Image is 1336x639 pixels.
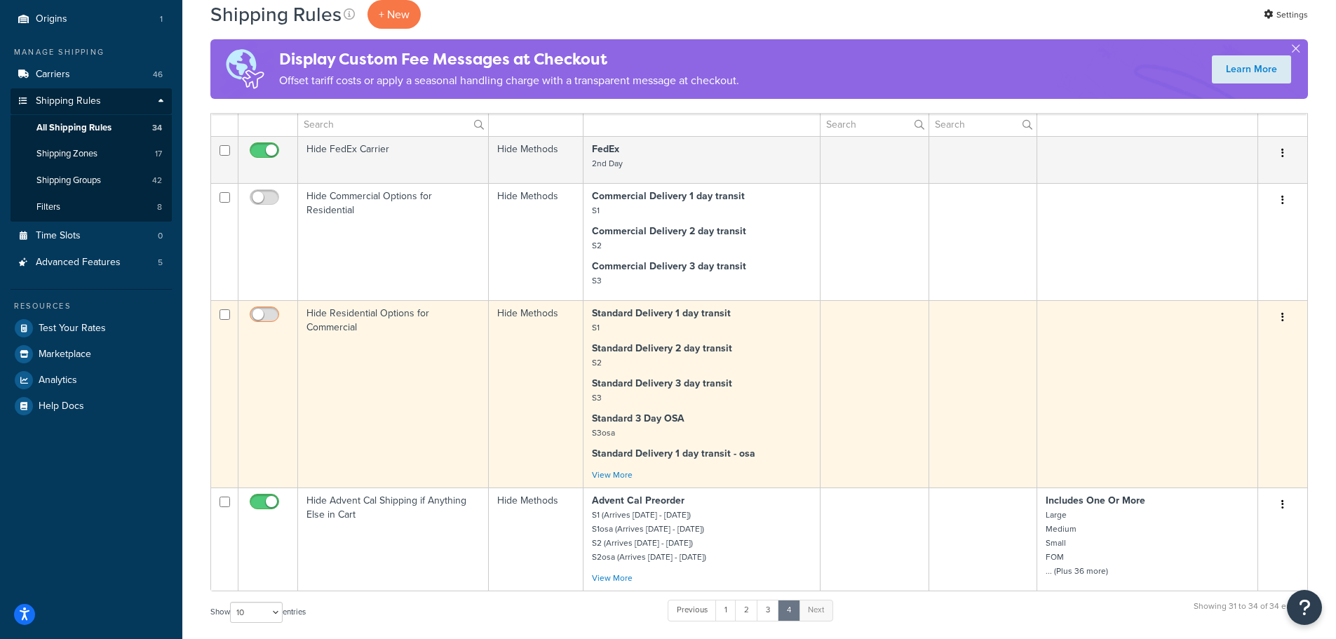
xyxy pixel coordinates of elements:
[153,69,163,81] span: 46
[36,69,70,81] span: Carriers
[929,112,1037,136] input: Search
[158,257,163,269] span: 5
[778,600,800,621] a: 4
[1264,5,1308,25] a: Settings
[821,112,929,136] input: Search
[592,356,602,369] small: S2
[36,148,97,160] span: Shipping Zones
[592,509,706,563] small: S1 (Arrives [DATE] - [DATE]) S1osa (Arrives [DATE] - [DATE]) S2 (Arrives [DATE] - [DATE]) S2osa (...
[489,136,583,183] td: Hide Methods
[592,274,602,287] small: S3
[489,183,583,300] td: Hide Methods
[11,250,172,276] a: Advanced Features 5
[757,600,779,621] a: 3
[1194,598,1308,628] div: Showing 31 to 34 of 34 entries
[11,62,172,88] a: Carriers 46
[11,194,172,220] li: Filters
[158,230,163,242] span: 0
[298,300,489,487] td: Hide Residential Options for Commercial
[157,201,162,213] span: 8
[592,391,602,404] small: S3
[279,48,739,71] h4: Display Custom Fee Messages at Checkout
[11,168,172,194] a: Shipping Groups 42
[298,136,489,183] td: Hide FedEx Carrier
[592,572,633,584] a: View More
[11,250,172,276] li: Advanced Features
[36,257,121,269] span: Advanced Features
[592,469,633,481] a: View More
[152,122,162,134] span: 34
[11,223,172,249] li: Time Slots
[298,112,488,136] input: Search
[36,201,60,213] span: Filters
[11,88,172,222] li: Shipping Rules
[592,493,684,508] strong: Advent Cal Preorder
[668,600,717,621] a: Previous
[160,13,163,25] span: 1
[592,157,623,170] small: 2nd Day
[489,487,583,591] td: Hide Methods
[11,194,172,220] a: Filters 8
[36,122,112,134] span: All Shipping Rules
[36,13,67,25] span: Origins
[152,175,162,187] span: 42
[11,300,172,312] div: Resources
[1212,55,1291,83] a: Learn More
[39,375,77,386] span: Analytics
[592,321,600,334] small: S1
[11,115,172,141] li: All Shipping Rules
[11,168,172,194] li: Shipping Groups
[279,71,739,90] p: Offset tariff costs or apply a seasonal handling charge with a transparent message at checkout.
[592,142,619,156] strong: FedEx
[11,223,172,249] a: Time Slots 0
[11,141,172,167] a: Shipping Zones 17
[592,376,732,391] strong: Standard Delivery 3 day transit
[11,342,172,367] a: Marketplace
[592,426,615,439] small: S3osa
[592,259,746,274] strong: Commercial Delivery 3 day transit
[298,183,489,300] td: Hide Commercial Options for Residential
[489,300,583,487] td: Hide Methods
[592,411,684,426] strong: Standard 3 Day OSA
[1287,590,1322,625] button: Open Resource Center
[11,46,172,58] div: Manage Shipping
[11,6,172,32] a: Origins 1
[592,446,755,461] strong: Standard Delivery 1 day transit - osa
[210,39,279,99] img: duties-banner-06bc72dcb5fe05cb3f9472aba00be2ae8eb53ab6f0d8bb03d382ba314ac3c341.png
[39,349,91,361] span: Marketplace
[230,602,283,623] select: Showentries
[36,95,101,107] span: Shipping Rules
[11,141,172,167] li: Shipping Zones
[592,239,602,252] small: S2
[592,306,731,321] strong: Standard Delivery 1 day transit
[592,204,600,217] small: S1
[592,224,746,238] strong: Commercial Delivery 2 day transit
[592,189,745,203] strong: Commercial Delivery 1 day transit
[11,88,172,114] a: Shipping Rules
[39,323,106,335] span: Test Your Rates
[735,600,758,621] a: 2
[155,148,162,160] span: 17
[11,62,172,88] li: Carriers
[799,600,833,621] a: Next
[11,115,172,141] a: All Shipping Rules 34
[210,602,306,623] label: Show entries
[36,230,81,242] span: Time Slots
[11,316,172,341] a: Test Your Rates
[1046,493,1145,508] strong: Includes One Or More
[715,600,736,621] a: 1
[592,341,732,356] strong: Standard Delivery 2 day transit
[11,6,172,32] li: Origins
[11,368,172,393] a: Analytics
[36,175,101,187] span: Shipping Groups
[210,1,342,28] h1: Shipping Rules
[39,401,84,412] span: Help Docs
[11,394,172,419] a: Help Docs
[298,487,489,591] td: Hide Advent Cal Shipping if Anything Else in Cart
[1046,509,1108,577] small: Large Medium Small FOM ... (Plus 36 more)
